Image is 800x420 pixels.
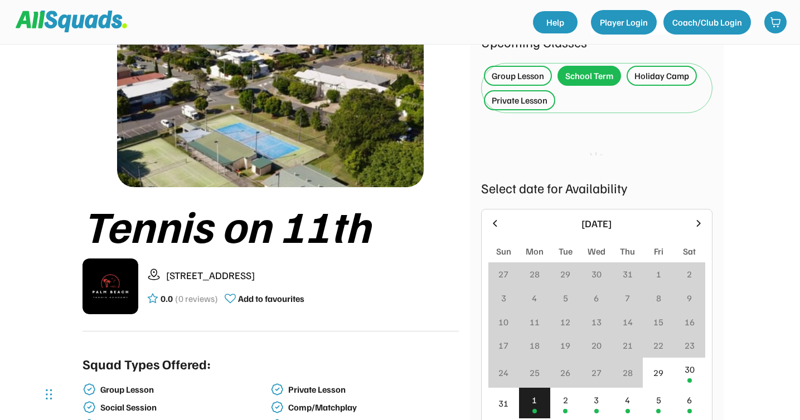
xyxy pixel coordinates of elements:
button: Coach/Club Login [663,10,751,35]
div: 2 [687,267,692,281]
div: 30 [685,363,695,376]
div: Private Lesson [288,384,457,395]
div: Wed [588,245,605,258]
div: Select date for Availability [481,178,712,198]
div: 5 [563,291,568,305]
div: 29 [653,366,663,379]
div: Comp/Matchplay [288,402,457,413]
div: 11 [530,315,540,329]
div: 6 [687,393,692,407]
div: 12 [560,315,570,329]
div: 8 [656,291,661,305]
img: check-verified-01.svg [270,383,284,396]
div: 6 [594,291,599,305]
div: 23 [685,339,695,352]
div: 21 [623,339,633,352]
div: 24 [498,366,508,379]
div: 13 [591,315,602,329]
div: [STREET_ADDRESS] [166,268,459,283]
img: shopping-cart-01%20%281%29.svg [770,17,781,28]
div: 5 [656,393,661,407]
div: 16 [685,315,695,329]
div: School Term [565,69,613,82]
div: 17 [498,339,508,352]
div: 10 [498,315,508,329]
div: Social Session [100,402,269,413]
div: Tennis on 11th [83,201,459,250]
div: 31 [498,397,508,410]
div: 19 [560,339,570,352]
div: Mon [526,245,544,258]
div: 31 [623,267,633,281]
div: Sat [683,245,696,258]
div: Holiday Camp [634,69,689,82]
div: 4 [625,393,630,407]
div: 9 [687,291,692,305]
div: 0.0 [161,292,173,305]
div: 25 [530,366,540,379]
img: check-verified-01.svg [83,383,96,396]
div: 4 [532,291,537,305]
div: [DATE] [507,216,686,231]
div: 1 [656,267,661,281]
button: Player Login [591,10,657,35]
img: IMG_2979.png [83,258,138,314]
div: 3 [594,393,599,407]
div: Group Lesson [100,384,269,395]
div: Sun [496,245,511,258]
div: (0 reviews) [175,292,218,305]
div: 28 [530,267,540,281]
div: Private Lesson [492,94,547,107]
div: Tue [559,245,573,258]
div: 29 [560,267,570,281]
img: 1000017423.png [117,21,424,187]
div: 15 [653,315,663,329]
div: 26 [560,366,570,379]
div: 20 [591,339,602,352]
div: Squad Types Offered: [83,354,211,374]
img: Squad%20Logo.svg [16,11,127,32]
div: 27 [591,366,602,379]
img: check-verified-01.svg [270,401,284,414]
div: 18 [530,339,540,352]
div: Add to favourites [238,292,304,305]
div: Group Lesson [492,69,544,82]
div: 27 [498,267,508,281]
div: 28 [623,366,633,379]
div: 7 [625,291,630,305]
div: Thu [620,245,635,258]
div: 22 [653,339,663,352]
a: Help [533,11,578,33]
div: 14 [623,315,633,329]
div: 1 [532,393,537,407]
div: 2 [563,393,568,407]
div: 30 [591,267,602,281]
div: 3 [501,291,506,305]
div: Fri [654,245,663,258]
img: check-verified-01.svg [83,401,96,414]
